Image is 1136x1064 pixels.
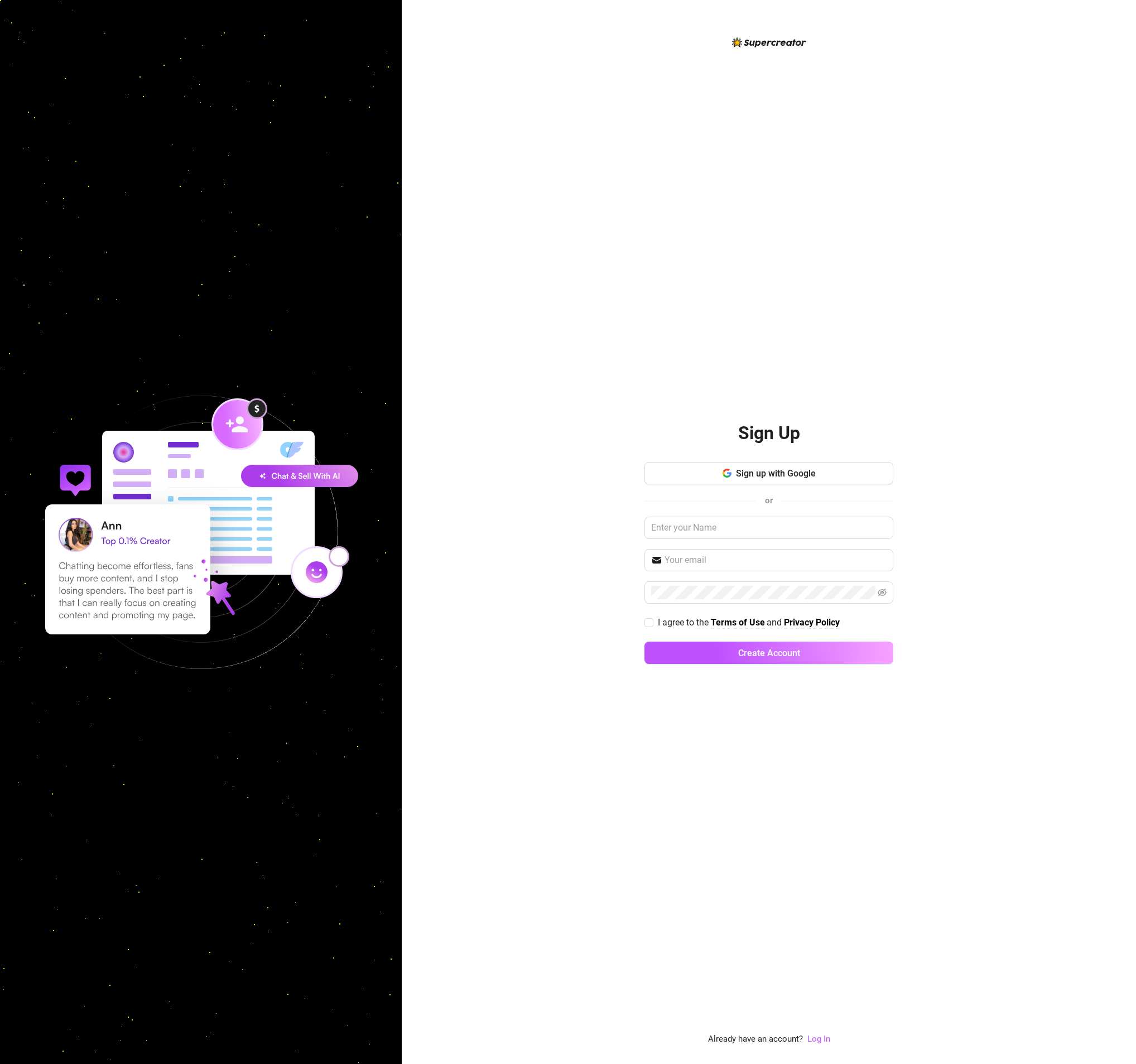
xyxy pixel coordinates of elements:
[767,617,784,628] span: and
[878,588,887,597] span: eye-invisible
[644,642,893,664] button: Create Account
[736,468,816,479] span: Sign up with Google
[711,617,765,628] strong: Terms of Use
[784,617,840,629] a: Privacy Policy
[738,648,800,658] span: Create Account
[807,1033,830,1046] a: Log In
[738,422,800,445] h2: Sign Up
[644,462,893,484] button: Sign up with Google
[665,553,887,567] input: Your email
[807,1034,830,1044] a: Log In
[765,495,773,505] span: or
[644,517,893,539] input: Enter your Name
[708,1033,803,1046] span: Already have an account?
[658,617,711,628] span: I agree to the
[711,617,765,629] a: Terms of Use
[732,37,806,47] img: logo-BBDzfeDw.svg
[784,617,840,628] strong: Privacy Policy
[8,339,394,725] img: signup-background-D0MIrEPF.svg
